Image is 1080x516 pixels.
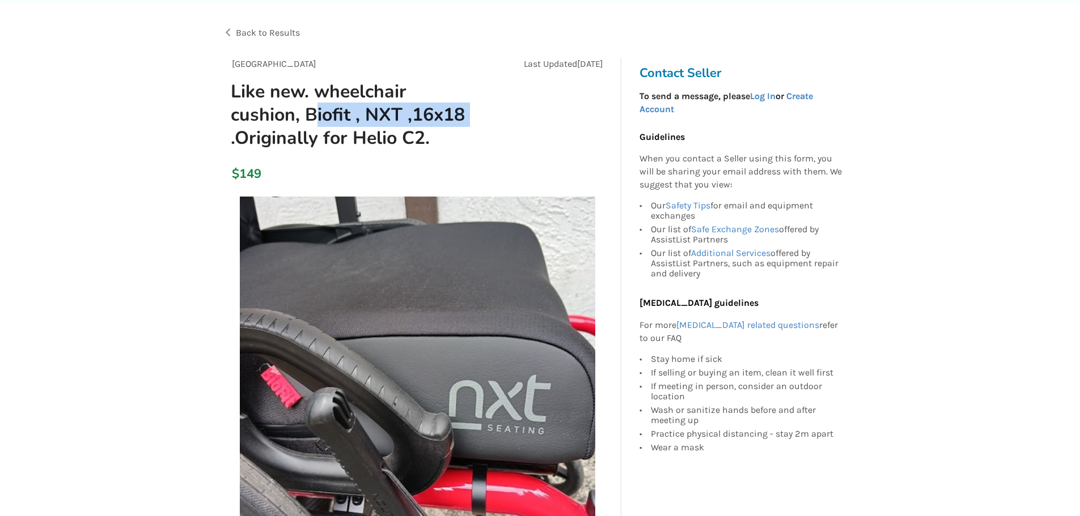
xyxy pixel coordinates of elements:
[651,379,842,403] div: If meeting in person, consider an outdoor location
[651,427,842,441] div: Practice physical distancing - stay 2m apart
[691,224,779,234] a: Safe Exchange Zones
[651,403,842,427] div: Wash or sanitize hands before and after meeting up
[222,80,490,150] h1: Like new. wheelchair cushion, Biofit , NXT ,16x18 .Originally for Helio C2.
[639,297,759,308] b: [MEDICAL_DATA] guidelines
[639,91,813,114] strong: To send a message, please or
[750,91,776,101] a: Log In
[236,27,300,38] span: Back to Results
[577,58,603,69] span: [DATE]
[639,152,842,191] p: When you contact a Seller using this form, you will be sharing your email address with them. We s...
[232,166,238,182] div: $149
[639,91,813,114] a: Create Account
[232,58,316,69] span: [GEOGRAPHIC_DATA]
[666,200,710,211] a: Safety Tips
[651,246,842,279] div: Our list of offered by AssistList Partners, such as equipment repair and delivery
[651,441,842,453] div: Wear a mask
[639,131,685,142] b: Guidelines
[524,58,577,69] span: Last Updated
[651,366,842,379] div: If selling or buying an item, clean it well first
[639,65,848,81] h3: Contact Seller
[651,223,842,246] div: Our list of offered by AssistList Partners
[651,201,842,223] div: Our for email and equipment exchanges
[651,354,842,366] div: Stay home if sick
[676,319,819,330] a: [MEDICAL_DATA] related questions
[639,319,842,345] p: For more refer to our FAQ
[691,248,770,258] a: Additional Services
